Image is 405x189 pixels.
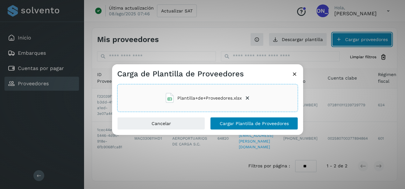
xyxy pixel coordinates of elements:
span: Cancelar [152,121,171,126]
button: Cancelar [117,117,205,130]
button: Cargar Plantilla de Proveedores [210,117,298,130]
span: Plantilla+de+Proveedores.xlsx [177,95,242,101]
span: Cargar Plantilla de Proveedores [220,121,289,126]
h3: Carga de Plantilla de Proveedores [117,69,244,79]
